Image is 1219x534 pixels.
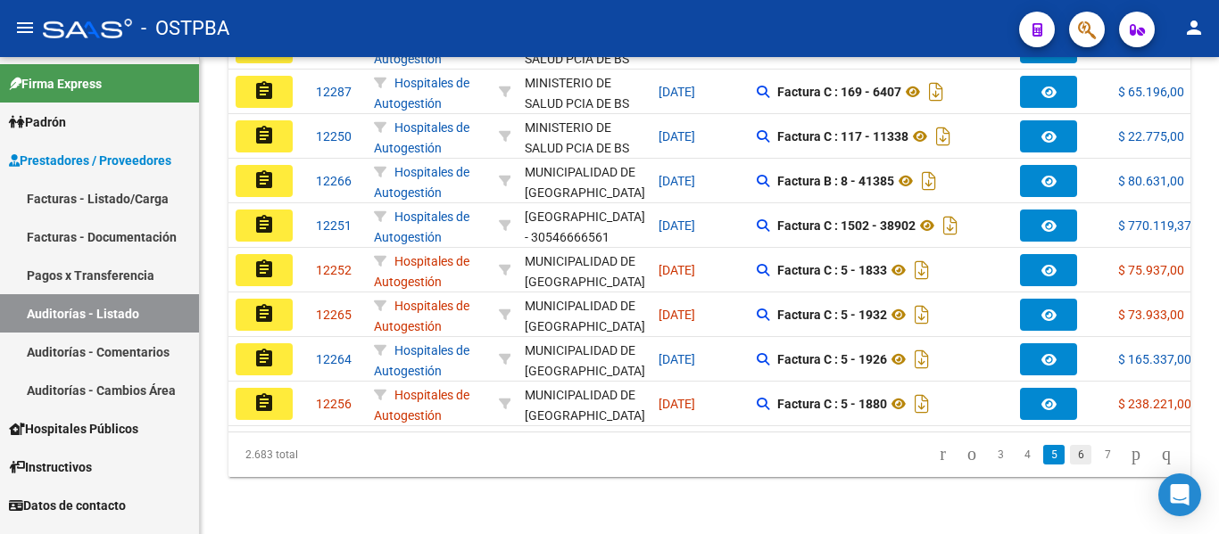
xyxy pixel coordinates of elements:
a: go to last page [1154,445,1179,464]
i: Descargar documento [917,167,941,195]
span: 12266 [316,174,352,188]
strong: Factura C : 5 - 1880 [777,397,887,411]
span: $ 770.119,37 [1118,218,1191,233]
span: [DATE] [659,352,695,366]
span: $ 80.631,00 [1118,174,1184,188]
span: Prestadores / Proveedores [9,151,171,170]
mat-icon: assignment [253,392,275,414]
span: Hospitales de Autogestión [374,165,469,200]
strong: Factura C : 169 - 6407 [777,85,901,99]
span: 12264 [316,352,352,366]
span: [DATE] [659,263,695,277]
div: - 33999033909 [525,385,644,423]
span: 12256 [316,397,352,411]
a: 7 [1097,445,1118,464]
mat-icon: assignment [253,259,275,280]
span: Hospitales de Autogestión [374,76,469,111]
span: 12265 [316,308,352,322]
a: 3 [990,445,1011,464]
mat-icon: assignment [253,348,275,369]
strong: Factura B : 8 - 41385 [777,174,894,188]
span: Firma Express [9,74,102,94]
span: 12251 [316,218,352,233]
span: $ 73.933,00 [1118,308,1184,322]
span: Padrón [9,112,66,132]
div: MUNICIPALIDAD DE [GEOGRAPHIC_DATA] [525,251,645,292]
span: [DATE] [659,129,695,144]
mat-icon: menu [14,17,36,38]
div: [GEOGRAPHIC_DATA] [525,207,645,227]
i: Descargar documento [910,345,933,374]
span: Hospitales de Autogestión [374,254,469,289]
li: page 4 [1014,440,1041,470]
span: $ 165.337,00 [1118,352,1191,366]
span: Hospitales de Autogestión [374,343,469,378]
span: [DATE] [659,174,695,188]
mat-icon: assignment [253,303,275,325]
i: Descargar documento [925,78,948,106]
span: 12287 [316,85,352,99]
li: page 6 [1067,440,1094,470]
div: - 30546666561 [525,207,644,244]
div: - 33999033909 [525,251,644,289]
div: - 33999033909 [525,296,644,333]
mat-icon: assignment [253,125,275,146]
span: Hospitales de Autogestión [374,299,469,333]
i: Descargar documento [910,390,933,418]
div: MUNICIPALIDAD DE [GEOGRAPHIC_DATA] [525,341,645,382]
strong: Factura C : 117 - 11338 [777,129,908,144]
span: Instructivos [9,457,92,477]
div: MUNICIPALIDAD DE [GEOGRAPHIC_DATA][PERSON_NAME] [525,162,645,223]
mat-icon: person [1183,17,1205,38]
span: $ 22.775,00 [1118,129,1184,144]
i: Descargar documento [910,256,933,284]
span: Hospitales de Autogestión [374,388,469,423]
mat-icon: assignment [253,214,275,235]
span: $ 238.221,00 [1118,397,1191,411]
mat-icon: assignment [253,80,275,102]
div: - 30626983398 [525,73,644,111]
span: $ 75.937,00 [1118,263,1184,277]
li: page 7 [1094,440,1121,470]
a: 5 [1043,445,1065,464]
span: [DATE] [659,218,695,233]
span: [DATE] [659,308,695,322]
span: Datos de contacto [9,496,126,515]
span: - OSTPBA [141,9,229,48]
div: MINISTERIO DE SALUD PCIA DE BS AS [525,73,644,134]
i: Descargar documento [932,122,955,151]
div: - 30545681508 [525,162,644,200]
span: Hospitales de Autogestión [374,120,469,155]
span: [DATE] [659,85,695,99]
a: go to first page [932,445,954,464]
i: Descargar documento [910,300,933,329]
i: Descargar documento [939,211,962,240]
a: go to next page [1124,445,1149,464]
a: go to previous page [959,445,984,464]
div: 2.683 total [228,432,418,477]
div: MUNICIPALIDAD DE [GEOGRAPHIC_DATA] [525,296,645,337]
div: Open Intercom Messenger [1158,473,1201,516]
div: - 30626983398 [525,118,644,155]
span: Hospitales de Autogestión [374,209,469,244]
div: MINISTERIO DE SALUD PCIA DE BS AS [525,29,644,89]
span: $ 65.196,00 [1118,85,1184,99]
mat-icon: assignment [253,169,275,191]
a: 4 [1016,445,1038,464]
strong: Factura C : 5 - 1926 [777,352,887,366]
div: MUNICIPALIDAD DE [GEOGRAPHIC_DATA] [525,385,645,426]
div: MINISTERIO DE SALUD PCIA DE BS AS [525,118,644,178]
strong: Factura C : 5 - 1932 [777,308,887,322]
div: - 33999033909 [525,341,644,378]
strong: Factura C : 1502 - 38902 [777,218,916,233]
span: Hospitales Públicos [9,419,138,439]
span: 12250 [316,129,352,144]
span: [DATE] [659,397,695,411]
strong: Factura C : 5 - 1833 [777,263,887,277]
li: page 3 [987,440,1014,470]
a: 6 [1070,445,1091,464]
span: 12252 [316,263,352,277]
li: page 5 [1041,440,1067,470]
